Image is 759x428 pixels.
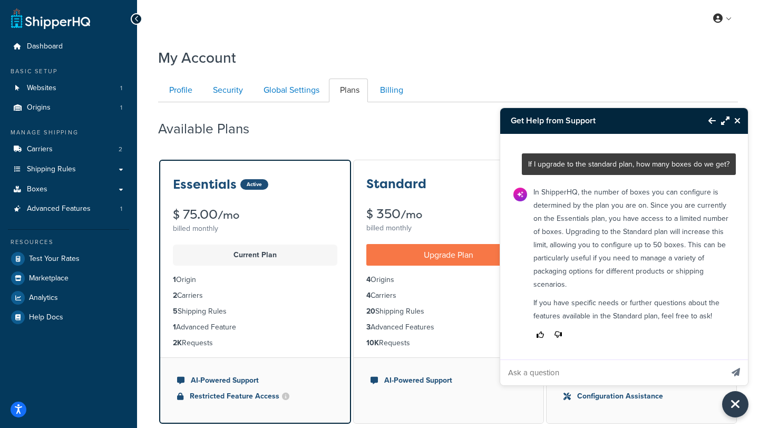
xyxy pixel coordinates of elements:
[173,274,176,285] strong: 1
[8,180,129,199] a: Boxes
[158,79,201,102] a: Profile
[173,337,182,348] strong: 2K
[11,8,90,29] a: ShipperHQ Home
[698,109,716,133] button: Back to Resource Center
[366,208,531,221] div: $ 350
[29,294,58,303] span: Analytics
[173,337,337,349] li: Requests
[8,140,129,159] a: Carriers 2
[8,79,129,98] li: Websites
[533,186,729,291] p: In ShipperHQ, the number of boxes you can configure is determined by the plan you are on. Since y...
[366,274,531,286] li: Origins
[716,109,729,133] button: Maximize Resource Center
[366,337,531,349] li: Requests
[729,114,748,127] button: Close Resource Center
[366,337,379,348] strong: 10K
[120,205,122,213] span: 1
[500,360,723,385] input: Ask a question
[533,296,729,323] p: If you have specific needs or further questions about the features available in the Standard plan...
[27,103,51,112] span: Origins
[401,207,422,222] small: /mo
[8,288,129,307] a: Analytics
[177,375,333,386] li: AI-Powered Support
[513,188,527,201] img: Bot Avatar
[173,322,337,333] li: Advanced Feature
[173,322,176,333] strong: 1
[173,290,177,301] strong: 2
[173,208,337,221] div: $ 75.00
[722,391,748,417] button: Close Resource Center
[528,158,729,171] p: If I upgrade to the standard plan, how many boxes do we get?
[8,249,129,268] a: Test Your Rates
[366,177,426,191] h3: Standard
[8,238,129,247] div: Resources
[366,322,531,333] li: Advanced Features
[173,274,337,286] li: Origin
[8,67,129,76] div: Basic Setup
[158,121,265,137] h2: Available Plans
[551,328,565,342] button: Thumbs down
[29,274,69,283] span: Marketplace
[158,47,236,68] h1: My Account
[366,221,531,236] div: billed monthly
[371,375,527,386] li: AI-Powered Support
[27,185,47,194] span: Boxes
[119,145,122,154] span: 2
[27,165,76,174] span: Shipping Rules
[8,199,129,219] li: Advanced Features
[8,199,129,219] a: Advanced Features 1
[724,359,748,385] button: Send message
[177,391,333,402] li: Restricted Feature Access
[8,269,129,288] a: Marketplace
[27,84,56,93] span: Websites
[8,79,129,98] a: Websites 1
[366,322,371,333] strong: 3
[173,221,337,236] div: billed monthly
[8,160,129,179] a: Shipping Rules
[120,84,122,93] span: 1
[179,248,331,262] p: Current Plan
[8,37,129,56] a: Dashboard
[29,313,63,322] span: Help Docs
[366,306,375,317] strong: 20
[563,391,719,402] li: Configuration Assistance
[329,79,368,102] a: Plans
[366,306,531,317] li: Shipping Rules
[27,205,91,213] span: Advanced Features
[27,42,63,51] span: Dashboard
[173,306,337,317] li: Shipping Rules
[8,98,129,118] li: Origins
[202,79,251,102] a: Security
[500,108,698,133] h3: Get Help from Support
[8,98,129,118] a: Origins 1
[120,103,122,112] span: 1
[173,178,237,191] h3: Essentials
[366,290,531,301] li: Carriers
[29,255,80,264] span: Test Your Rates
[369,79,412,102] a: Billing
[8,128,129,137] div: Manage Shipping
[173,306,178,317] strong: 5
[8,308,129,327] a: Help Docs
[8,140,129,159] li: Carriers
[218,208,239,222] small: /mo
[366,244,531,266] a: Upgrade Plan
[240,179,268,190] div: Active
[366,290,371,301] strong: 4
[173,290,337,301] li: Carriers
[366,274,371,285] strong: 4
[533,328,547,342] button: Thumbs up
[27,145,53,154] span: Carriers
[252,79,328,102] a: Global Settings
